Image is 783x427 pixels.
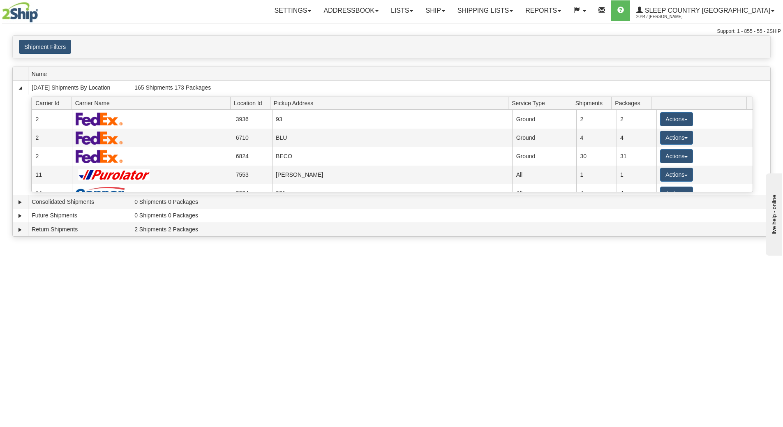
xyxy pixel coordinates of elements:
[519,0,567,21] a: Reports
[764,171,782,255] iframe: chat widget
[615,97,651,109] span: Packages
[643,7,770,14] span: Sleep Country [GEOGRAPHIC_DATA]
[32,110,72,128] td: 2
[576,110,616,128] td: 2
[272,166,513,184] td: [PERSON_NAME]
[660,187,693,201] button: Actions
[131,209,770,223] td: 0 Shipments 0 Packages
[660,112,693,126] button: Actions
[131,195,770,209] td: 0 Shipments 0 Packages
[576,147,616,166] td: 30
[512,147,576,166] td: Ground
[272,147,513,166] td: BECO
[617,147,656,166] td: 31
[660,131,693,145] button: Actions
[576,184,616,203] td: 4
[419,0,451,21] a: Ship
[28,81,131,95] td: [DATE] Shipments By Location
[16,198,24,206] a: Expand
[16,226,24,234] a: Expand
[636,13,698,21] span: 2044 / [PERSON_NAME]
[512,184,576,203] td: All
[2,28,781,35] div: Support: 1 - 855 - 55 - 2SHIP
[28,209,131,223] td: Future Shipments
[76,131,123,145] img: FedEx Express®
[32,147,72,166] td: 2
[575,97,612,109] span: Shipments
[75,97,231,109] span: Carrier Name
[272,110,513,128] td: 93
[76,169,153,180] img: Purolator
[232,147,272,166] td: 6824
[617,166,656,184] td: 1
[576,129,616,147] td: 4
[28,195,131,209] td: Consolidated Shipments
[32,184,72,203] td: 14
[617,184,656,203] td: 4
[617,129,656,147] td: 4
[232,129,272,147] td: 6710
[6,7,76,13] div: live help - online
[32,67,131,80] span: Name
[576,166,616,184] td: 1
[232,184,272,203] td: 3934
[512,97,572,109] span: Service Type
[512,110,576,128] td: Ground
[660,149,693,163] button: Actions
[16,84,24,92] a: Collapse
[28,222,131,236] td: Return Shipments
[16,212,24,220] a: Expand
[76,150,123,163] img: FedEx Express®
[272,184,513,203] td: 921
[131,81,770,95] td: 165 Shipments 173 Packages
[512,166,576,184] td: All
[19,40,71,54] button: Shipment Filters
[131,222,770,236] td: 2 Shipments 2 Packages
[630,0,781,21] a: Sleep Country [GEOGRAPHIC_DATA] 2044 / [PERSON_NAME]
[617,110,656,128] td: 2
[35,97,72,109] span: Carrier Id
[660,168,693,182] button: Actions
[232,110,272,128] td: 3936
[385,0,419,21] a: Lists
[32,166,72,184] td: 11
[512,129,576,147] td: Ground
[268,0,317,21] a: Settings
[317,0,385,21] a: Addressbook
[272,129,513,147] td: BLU
[76,112,123,126] img: FedEx Express®
[76,187,125,200] img: Canpar
[451,0,519,21] a: Shipping lists
[274,97,508,109] span: Pickup Address
[232,166,272,184] td: 7553
[234,97,270,109] span: Location Id
[32,129,72,147] td: 2
[2,2,38,23] img: logo2044.jpg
